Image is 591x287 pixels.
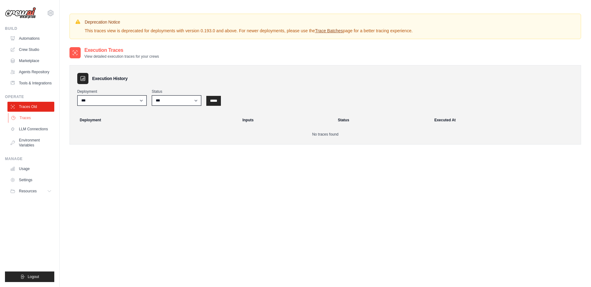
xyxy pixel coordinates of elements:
p: No traces found [77,132,573,137]
a: LLM Connections [7,124,54,134]
p: View detailed execution traces for your crews [84,54,159,59]
th: Executed At [431,113,578,127]
div: Operate [5,94,54,99]
th: Status [334,113,431,127]
th: Deployment [72,113,239,127]
a: Settings [7,175,54,185]
a: Traces [8,113,55,123]
th: Inputs [239,113,334,127]
button: Logout [5,271,54,282]
img: Logo [5,7,36,19]
h3: Execution History [92,75,128,82]
a: Automations [7,34,54,43]
a: Environment Variables [7,135,54,150]
a: Agents Repository [7,67,54,77]
a: Marketplace [7,56,54,66]
button: Resources [7,186,54,196]
a: Traces Old [7,102,54,112]
label: Deployment [77,89,147,94]
span: Resources [19,189,37,194]
a: Crew Studio [7,45,54,55]
div: Manage [5,156,54,161]
a: Usage [7,164,54,174]
label: Status [152,89,201,94]
div: Build [5,26,54,31]
p: This traces view is deprecated for deployments with version 0.193.0 and above. For newer deployme... [85,28,413,34]
span: Logout [28,274,39,279]
h2: Execution Traces [84,47,159,54]
a: Trace Batches [315,28,343,33]
a: Tools & Integrations [7,78,54,88]
h3: Deprecation Notice [85,19,413,25]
